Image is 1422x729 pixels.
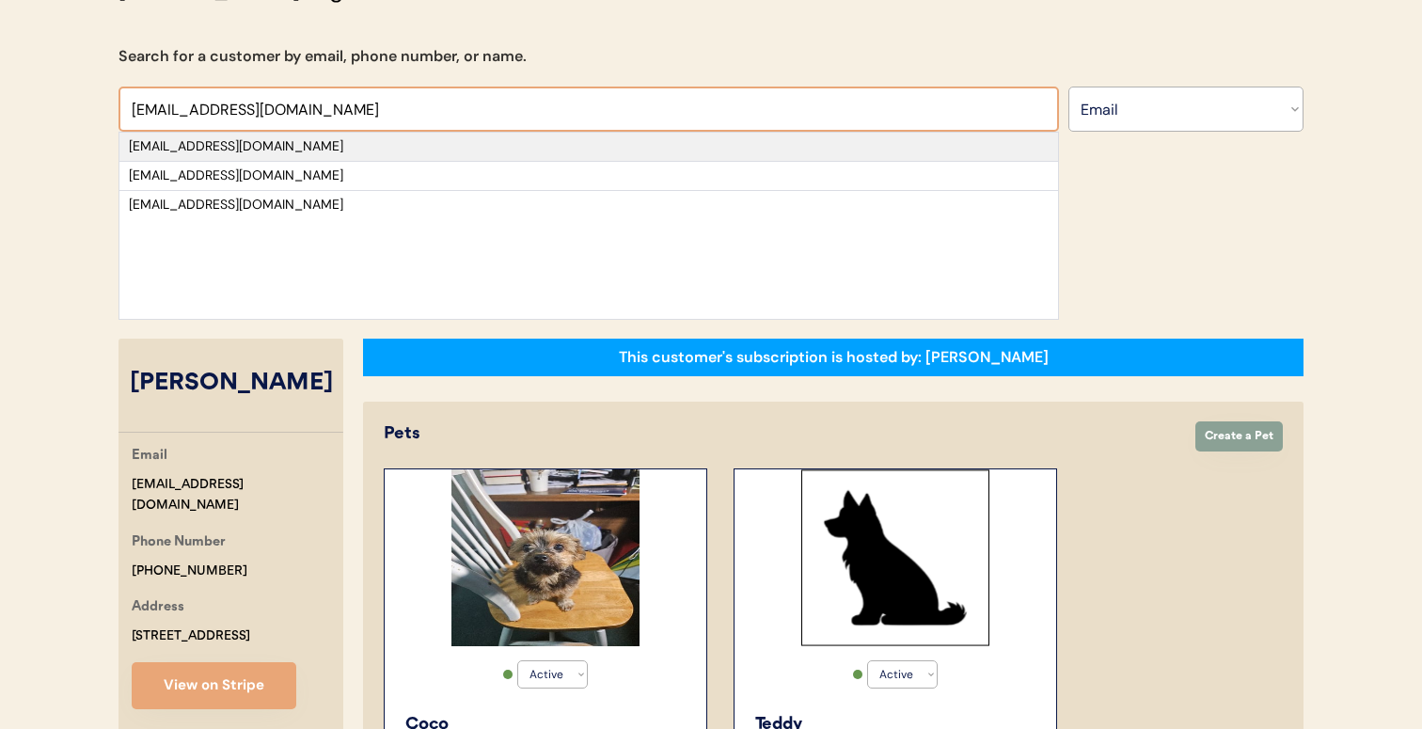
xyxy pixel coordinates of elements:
button: View on Stripe [132,662,296,709]
div: [EMAIL_ADDRESS][DOMAIN_NAME] [129,196,1049,214]
img: 1000007829.jpg [451,469,640,646]
div: [EMAIL_ADDRESS][DOMAIN_NAME] [129,137,1049,156]
div: [STREET_ADDRESS] [132,626,250,647]
div: [PERSON_NAME] [118,366,343,402]
div: [EMAIL_ADDRESS][DOMAIN_NAME] [132,474,343,517]
div: Email [132,445,167,468]
img: Rectangle%2029.svg [801,469,989,646]
div: Phone Number [132,531,226,555]
div: [PHONE_NUMBER] [132,561,247,582]
div: This customer's subscription is hosted by: [PERSON_NAME] [619,347,1049,368]
div: Pets [384,421,1177,447]
button: Create a Pet [1195,421,1283,452]
div: Address [132,596,184,620]
input: Search by email [118,87,1059,132]
div: Search for a customer by email, phone number, or name. [118,45,527,68]
div: [EMAIL_ADDRESS][DOMAIN_NAME] [129,166,1049,185]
